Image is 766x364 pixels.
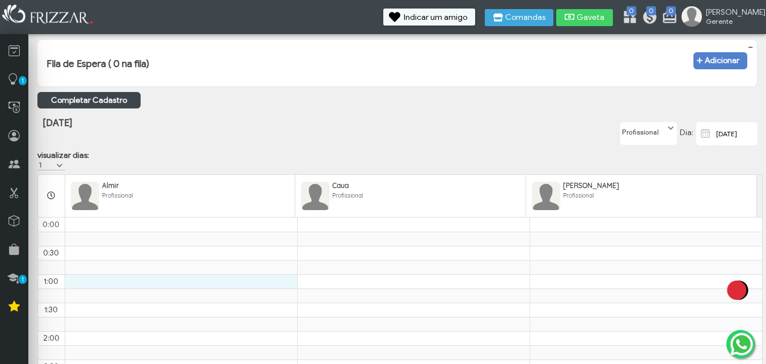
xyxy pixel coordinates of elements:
[646,6,656,15] span: 0
[37,160,55,170] label: 1
[682,6,760,29] a: [PERSON_NAME] Gerente
[556,9,613,26] button: Gaveta
[19,76,27,85] span: 1
[563,181,619,190] span: [PERSON_NAME]
[662,9,673,27] a: 0
[43,117,72,129] span: [DATE]
[744,41,756,52] button: −
[43,248,59,258] span: 0:30
[43,333,60,343] span: 2:00
[37,92,141,108] a: Completar Cadastro
[642,9,653,27] a: 0
[622,9,633,27] a: 0
[532,182,560,210] img: FuncionarioFotoBean_get.xhtml
[577,14,605,22] span: Gaveta
[44,277,58,286] span: 1:00
[44,305,58,315] span: 1:30
[699,127,713,140] img: calendar-01.svg
[102,192,133,199] span: Profissional
[621,123,666,137] label: Profissional
[383,9,475,26] button: Indicar um amigo
[706,7,757,17] span: [PERSON_NAME]
[728,330,755,358] img: whatsapp.png
[666,6,676,15] span: 0
[404,14,467,22] span: Indicar um amigo
[46,58,149,70] h3: Fila de Espera ( 0 na fila)
[706,17,757,26] span: Gerente
[680,128,693,137] span: Dia:
[71,182,99,210] img: FuncionarioFotoBean_get.xhtml
[627,6,636,15] span: 0
[693,52,747,69] button: Adicionar
[301,182,329,210] img: FuncionarioFotoBean_get.xhtml
[715,122,757,145] input: data
[332,181,349,190] span: Caua
[332,192,363,199] span: Profissional
[19,275,27,284] span: 1
[709,262,766,319] img: loading3.gif
[485,9,553,26] button: Comandas
[563,192,594,199] span: Profissional
[37,150,89,160] label: visualizar dias:
[505,14,545,22] span: Comandas
[102,181,119,190] span: Almir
